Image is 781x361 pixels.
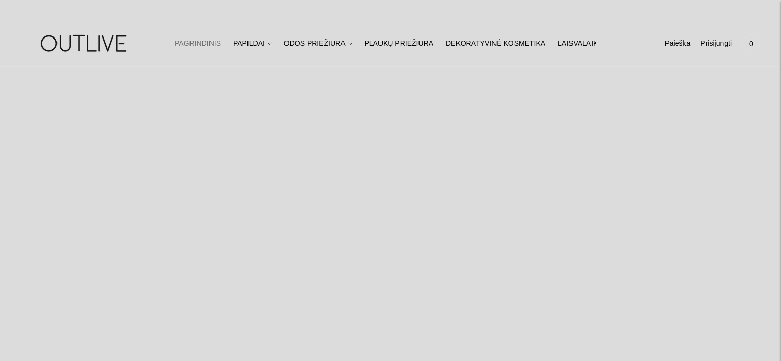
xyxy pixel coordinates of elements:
[744,36,758,51] span: 0
[175,32,221,55] a: PAGRINDINIS
[558,32,614,55] a: LAISVALAIKIUI
[233,32,272,55] a: PAPILDAI
[21,26,149,61] img: OUTLIVE
[446,32,545,55] a: DEKORATYVINĖ KOSMETIKA
[664,32,690,55] a: Paieška
[284,32,352,55] a: ODOS PRIEŽIŪRA
[700,32,732,55] a: Prisijungti
[742,32,760,55] a: 0
[364,32,433,55] a: PLAUKŲ PRIEŽIŪRA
